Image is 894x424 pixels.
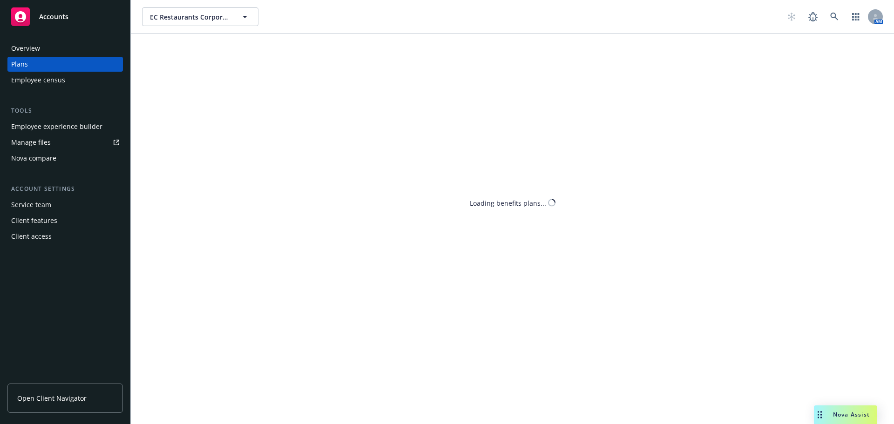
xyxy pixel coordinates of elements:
a: Service team [7,197,123,212]
div: Loading benefits plans... [470,198,546,208]
span: Nova Assist [833,411,870,418]
a: Client access [7,229,123,244]
a: Report a Bug [804,7,822,26]
div: Client features [11,213,57,228]
div: Drag to move [814,405,826,424]
div: Nova compare [11,151,56,166]
a: Search [825,7,844,26]
div: Tools [7,106,123,115]
span: Accounts [39,13,68,20]
div: Overview [11,41,40,56]
button: EC Restaurants Corporation [142,7,258,26]
a: Client features [7,213,123,228]
a: Nova compare [7,151,123,166]
a: Employee experience builder [7,119,123,134]
a: Plans [7,57,123,72]
div: Employee census [11,73,65,87]
a: Accounts [7,4,123,30]
div: Client access [11,229,52,244]
div: Account settings [7,184,123,194]
a: Switch app [847,7,865,26]
a: Start snowing [782,7,801,26]
div: Service team [11,197,51,212]
a: Employee census [7,73,123,87]
div: Manage files [11,135,51,150]
div: Plans [11,57,28,72]
span: EC Restaurants Corporation [150,12,230,22]
a: Overview [7,41,123,56]
a: Manage files [7,135,123,150]
span: Open Client Navigator [17,393,87,403]
div: Employee experience builder [11,119,102,134]
button: Nova Assist [814,405,877,424]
